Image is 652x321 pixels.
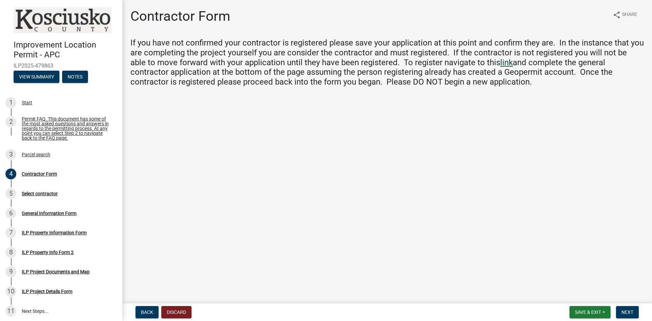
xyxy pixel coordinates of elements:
div: 7 [5,227,16,238]
div: ILP Project Details Form [22,289,72,294]
span: ILP2025-479863 [14,63,109,69]
button: Next [616,306,639,318]
div: ILP Property Info Form 2 [22,250,74,255]
div: General Information Form [22,211,76,216]
span: Next [621,309,633,315]
span: Save & Exit [575,309,601,315]
img: Kosciusko County, Indiana [14,7,111,33]
div: Start [22,100,32,105]
div: Contractor Form [22,172,57,176]
span: Back [141,309,153,315]
div: 1 [5,97,16,108]
div: Select contractor [22,191,58,196]
div: 8 [5,247,16,258]
button: Save & Exit [569,306,611,318]
div: 9 [5,266,16,277]
div: 6 [5,208,16,219]
button: shareShare [607,8,642,21]
div: Permit FAQ. This document has some of the most asked questions and answers in regards to the perm... [22,117,111,140]
a: link [500,58,513,67]
div: 11 [5,306,16,317]
div: 3 [5,149,16,160]
h4: If you have not confirmed your contractor is registered please save your application at this poin... [130,38,644,87]
div: 5 [5,188,16,199]
div: 4 [5,168,16,179]
h4: Improvement Location Permit - APC [14,40,117,60]
div: 10 [5,286,16,297]
button: Back [135,306,159,318]
button: Discard [161,306,192,318]
div: ILP Property Information Form [22,230,87,235]
div: Parcel search [22,152,50,157]
div: ILP Project Documents and Map [22,269,90,274]
button: Notes [62,71,88,83]
h1: Contractor Form [130,8,230,24]
div: 2 [5,117,16,127]
span: Share [622,11,637,19]
wm-modal-confirm: Summary [14,74,59,80]
wm-modal-confirm: Notes [62,74,88,80]
button: View Summary [14,71,59,83]
i: share [613,11,621,19]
